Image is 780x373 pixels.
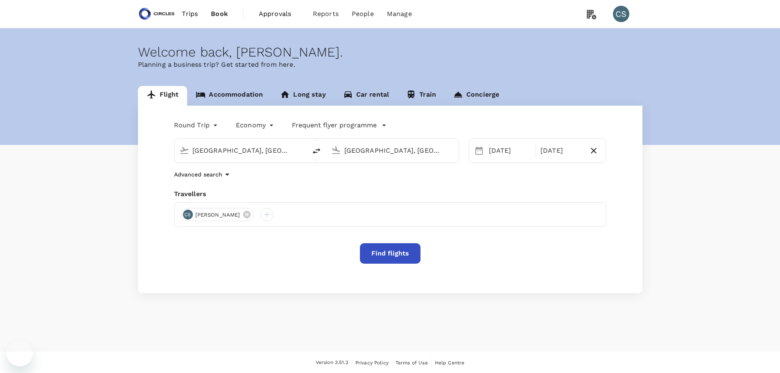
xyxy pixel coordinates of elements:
[174,170,222,179] p: Advanced search
[292,120,377,130] p: Frequent flyer programme
[271,86,334,106] a: Long stay
[453,149,454,151] button: Open
[313,9,339,19] span: Reports
[138,86,188,106] a: Flight
[316,359,348,367] span: Version 3.51.2
[445,86,508,106] a: Concierge
[182,9,198,19] span: Trips
[211,9,228,19] span: Book
[174,189,606,199] div: Travellers
[613,6,629,22] div: CS
[7,340,33,366] iframe: Button to launch messaging window
[387,9,412,19] span: Manage
[183,210,193,219] div: CS
[192,144,289,157] input: Depart from
[236,119,276,132] div: Economy
[292,120,387,130] button: Frequent flyer programme
[396,358,428,367] a: Terms of Use
[187,86,271,106] a: Accommodation
[352,9,374,19] span: People
[344,144,441,157] input: Going to
[138,5,176,23] img: Circles
[307,141,326,161] button: delete
[537,142,585,159] div: [DATE]
[138,60,642,70] p: Planning a business trip? Get started from here.
[435,358,465,367] a: Help Centre
[301,149,303,151] button: Open
[181,208,254,221] div: CS[PERSON_NAME]
[174,170,232,179] button: Advanced search
[435,360,465,366] span: Help Centre
[190,211,245,219] span: [PERSON_NAME]
[360,243,421,264] button: Find flights
[335,86,398,106] a: Car rental
[355,360,389,366] span: Privacy Policy
[486,142,534,159] div: [DATE]
[259,9,300,19] span: Approvals
[398,86,445,106] a: Train
[355,358,389,367] a: Privacy Policy
[396,360,428,366] span: Terms of Use
[174,119,220,132] div: Round Trip
[138,45,642,60] div: Welcome back , [PERSON_NAME] .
